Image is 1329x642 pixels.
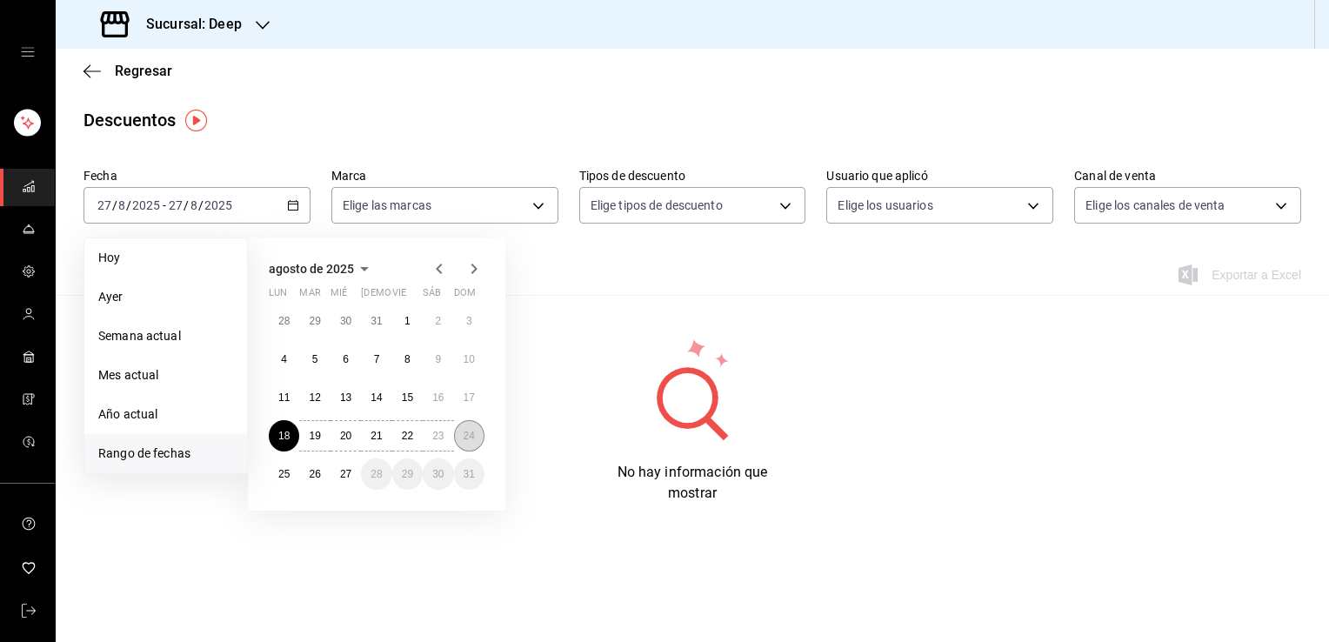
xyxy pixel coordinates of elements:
[331,420,361,451] button: 20 de agosto de 2025
[331,287,347,305] abbr: miércoles
[83,63,172,79] button: Regresar
[83,107,176,133] div: Descuentos
[278,315,290,327] abbr: 28 de julio de 2025
[98,288,233,306] span: Ayer
[299,420,330,451] button: 19 de agosto de 2025
[278,468,290,480] abbr: 25 de agosto de 2025
[115,63,172,79] span: Regresar
[98,327,233,345] span: Semana actual
[392,458,423,490] button: 29 de agosto de 2025
[423,458,453,490] button: 30 de agosto de 2025
[361,287,464,305] abbr: jueves
[331,344,361,375] button: 6 de agosto de 2025
[402,468,413,480] abbr: 29 de agosto de 2025
[126,198,131,212] span: /
[361,458,391,490] button: 28 de agosto de 2025
[454,287,476,305] abbr: domingo
[361,382,391,413] button: 14 de agosto de 2025
[340,391,351,404] abbr: 13 de agosto de 2025
[435,353,441,365] abbr: 9 de agosto de 2025
[299,287,320,305] abbr: martes
[454,382,484,413] button: 17 de agosto de 2025
[299,344,330,375] button: 5 de agosto de 2025
[402,391,413,404] abbr: 15 de agosto de 2025
[579,170,806,182] label: Tipos de descuento
[269,287,287,305] abbr: lunes
[184,198,189,212] span: /
[278,430,290,442] abbr: 18 de agosto de 2025
[97,198,112,212] input: --
[331,305,361,337] button: 30 de julio de 2025
[432,468,444,480] abbr: 30 de agosto de 2025
[132,14,242,35] h3: Sucursal: Deep
[432,430,444,442] abbr: 23 de agosto de 2025
[299,305,330,337] button: 29 de julio de 2025
[204,198,233,212] input: ----
[269,262,354,276] span: agosto de 2025
[423,382,453,413] button: 16 de agosto de 2025
[269,420,299,451] button: 18 de agosto de 2025
[168,198,184,212] input: --
[392,287,406,305] abbr: viernes
[340,468,351,480] abbr: 27 de agosto de 2025
[466,315,472,327] abbr: 3 de agosto de 2025
[423,305,453,337] button: 2 de agosto de 2025
[1085,197,1225,214] span: Elige los canales de venta
[98,249,233,267] span: Hoy
[423,287,441,305] abbr: sábado
[309,315,320,327] abbr: 29 de julio de 2025
[374,353,380,365] abbr: 7 de agosto de 2025
[591,197,723,214] span: Elige tipos de descuento
[371,315,382,327] abbr: 31 de julio de 2025
[21,45,35,59] button: open drawer
[464,430,475,442] abbr: 24 de agosto de 2025
[331,382,361,413] button: 13 de agosto de 2025
[198,198,204,212] span: /
[371,430,382,442] abbr: 21 de agosto de 2025
[392,420,423,451] button: 22 de agosto de 2025
[269,458,299,490] button: 25 de agosto de 2025
[343,353,349,365] abbr: 6 de agosto de 2025
[392,305,423,337] button: 1 de agosto de 2025
[269,382,299,413] button: 11 de agosto de 2025
[312,353,318,365] abbr: 5 de agosto de 2025
[454,420,484,451] button: 24 de agosto de 2025
[361,420,391,451] button: 21 de agosto de 2025
[371,391,382,404] abbr: 14 de agosto de 2025
[269,305,299,337] button: 28 de julio de 2025
[309,430,320,442] abbr: 19 de agosto de 2025
[826,170,1053,182] label: Usuario que aplicó
[464,353,475,365] abbr: 10 de agosto de 2025
[281,353,287,365] abbr: 4 de agosto de 2025
[423,420,453,451] button: 23 de agosto de 2025
[98,445,233,463] span: Rango de fechas
[392,344,423,375] button: 8 de agosto de 2025
[361,344,391,375] button: 7 de agosto de 2025
[269,258,375,279] button: agosto de 2025
[454,305,484,337] button: 3 de agosto de 2025
[404,315,411,327] abbr: 1 de agosto de 2025
[131,198,161,212] input: ----
[343,197,431,214] span: Elige las marcas
[331,170,558,182] label: Marca
[278,391,290,404] abbr: 11 de agosto de 2025
[309,391,320,404] abbr: 12 de agosto de 2025
[331,458,361,490] button: 27 de agosto de 2025
[309,468,320,480] abbr: 26 de agosto de 2025
[98,405,233,424] span: Año actual
[340,315,351,327] abbr: 30 de julio de 2025
[404,353,411,365] abbr: 8 de agosto de 2025
[1074,170,1301,182] label: Canal de venta
[392,382,423,413] button: 15 de agosto de 2025
[190,198,198,212] input: --
[402,430,413,442] abbr: 22 de agosto de 2025
[83,170,311,182] label: Fecha
[838,197,932,214] span: Elige los usuarios
[269,344,299,375] button: 4 de agosto de 2025
[163,198,166,212] span: -
[454,344,484,375] button: 10 de agosto de 2025
[464,391,475,404] abbr: 17 de agosto de 2025
[340,430,351,442] abbr: 20 de agosto de 2025
[299,382,330,413] button: 12 de agosto de 2025
[361,305,391,337] button: 31 de julio de 2025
